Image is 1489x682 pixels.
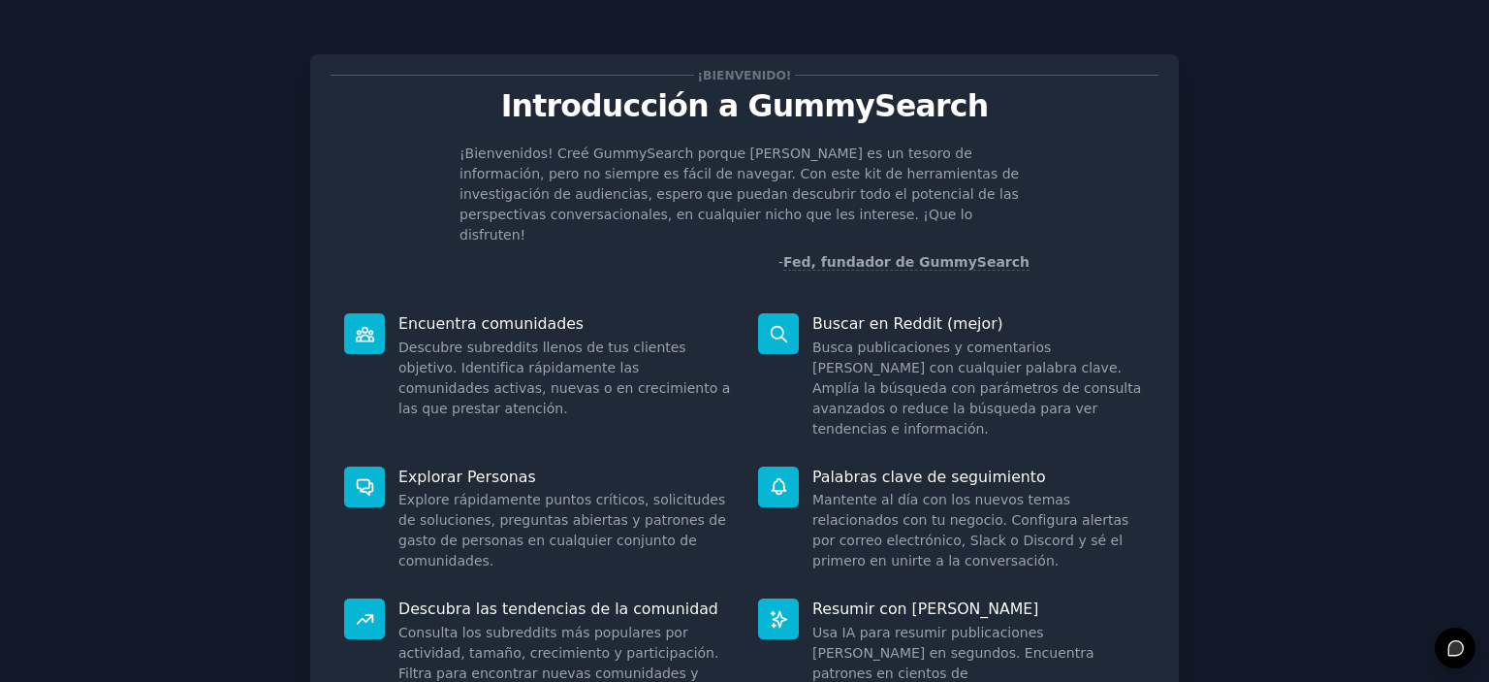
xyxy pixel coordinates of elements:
[459,146,1019,243] font: ¡Bienvenidos! Creé GummySearch porque [PERSON_NAME] es un tesoro de información, pero no siempre ...
[501,88,989,123] font: Introducción a GummySearch
[812,340,1141,437] font: Busca publicaciones y comentarios [PERSON_NAME] con cualquier palabra clave. Amplía la búsqueda c...
[812,600,1038,618] font: Resumir con [PERSON_NAME]
[398,492,726,568] font: Explore rápidamente puntos críticos, solicitudes de soluciones, preguntas abiertas y patrones de ...
[812,314,1003,333] font: Buscar en Reddit (mejor)
[783,254,1030,270] font: Fed, fundador de GummySearch
[812,468,1046,486] font: Palabras clave de seguimiento
[398,600,718,618] font: Descubra las tendencias de la comunidad
[398,468,536,486] font: Explorar Personas
[778,254,783,270] font: -
[698,69,792,82] font: ¡Bienvenido!
[812,492,1128,568] font: Mantente al día con los nuevos temas relacionados con tu negocio. Configura alertas por correo el...
[783,254,1030,271] a: Fed, fundador de GummySearch
[398,340,730,416] font: Descubre subreddits llenos de tus clientes objetivo. Identifica rápidamente las comunidades activ...
[398,314,584,333] font: Encuentra comunidades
